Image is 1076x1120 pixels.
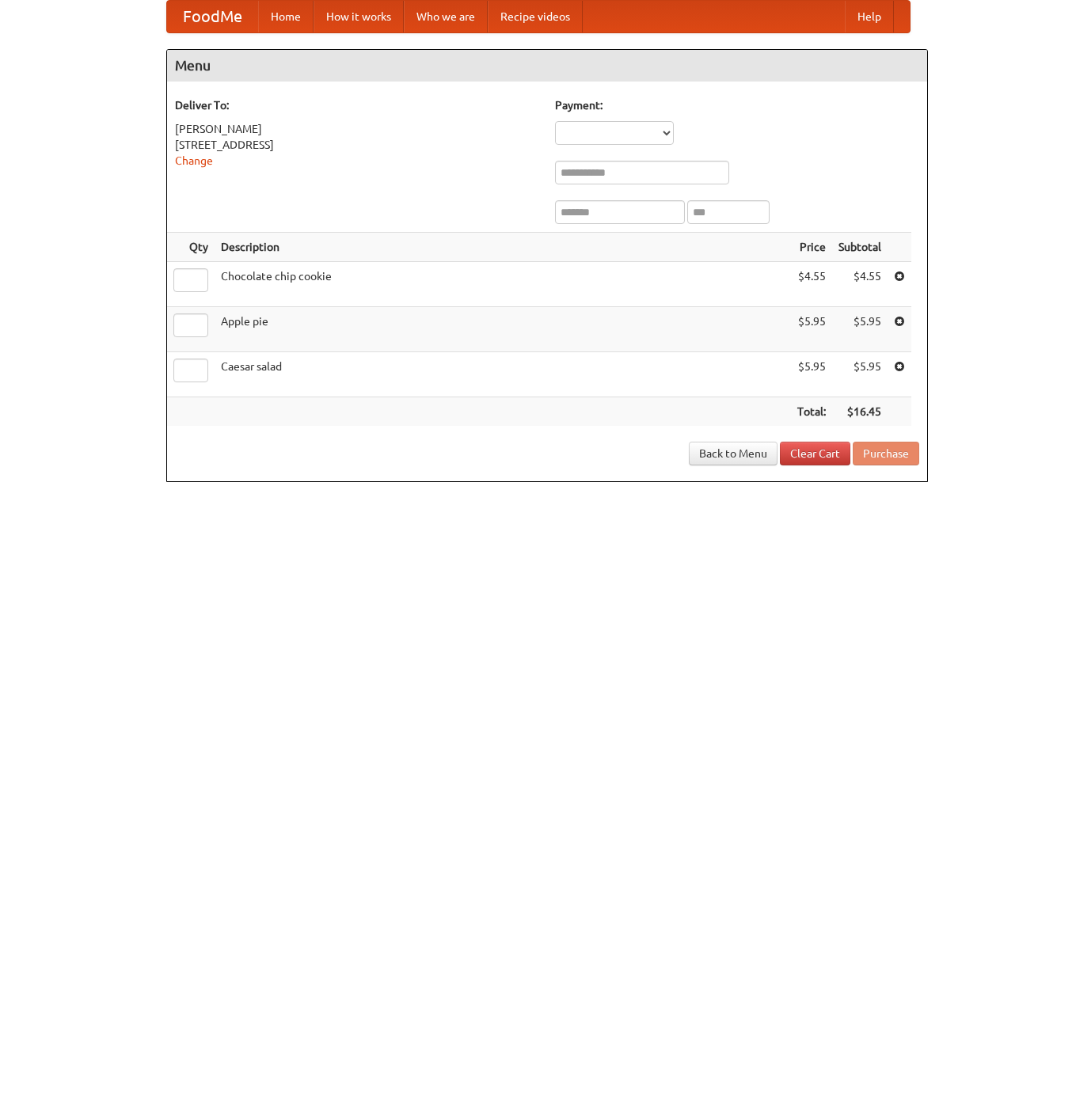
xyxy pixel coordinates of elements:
[791,307,832,352] td: $5.95
[215,307,791,352] td: Apple pie
[258,1,314,32] a: Home
[853,442,919,465] button: Purchase
[689,442,778,465] a: Back to Menu
[488,1,583,32] a: Recipe videos
[832,307,888,352] td: $5.95
[404,1,488,32] a: Who we are
[555,97,919,113] h5: Payment:
[791,262,832,307] td: $4.55
[167,1,258,32] a: FoodMe
[175,97,539,113] h5: Deliver To:
[215,352,791,397] td: Caesar salad
[215,262,791,307] td: Chocolate chip cookie
[791,233,832,262] th: Price
[215,233,791,262] th: Description
[832,397,888,427] th: $16.45
[832,262,888,307] td: $4.55
[791,397,832,427] th: Total:
[167,50,927,82] h4: Menu
[832,352,888,397] td: $5.95
[845,1,894,32] a: Help
[167,233,215,262] th: Qty
[314,1,404,32] a: How it works
[791,352,832,397] td: $5.95
[832,233,888,262] th: Subtotal
[175,137,539,153] div: [STREET_ADDRESS]
[780,442,850,465] a: Clear Cart
[175,121,539,137] div: [PERSON_NAME]
[175,154,213,167] a: Change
